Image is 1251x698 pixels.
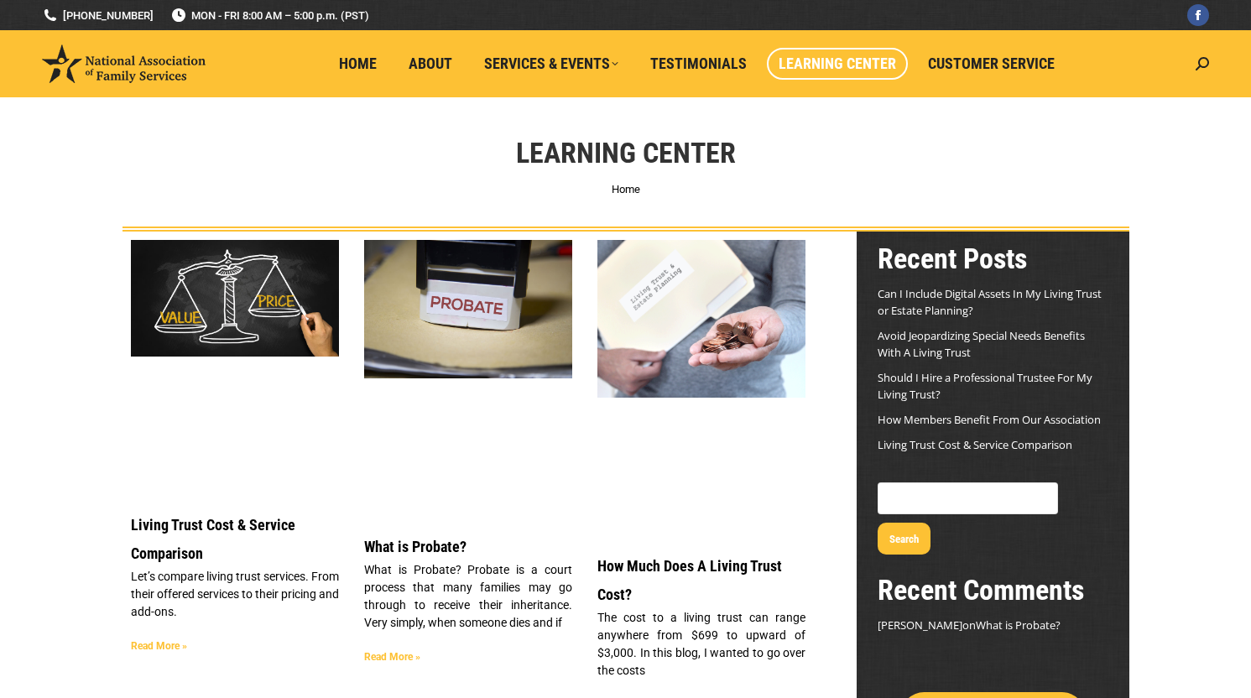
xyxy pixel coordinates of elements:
span: Testimonials [650,55,747,73]
a: Living Trust Cost & Service Comparison [131,516,295,562]
a: Customer Service [916,48,1066,80]
button: Search [878,523,930,555]
a: Can I Include Digital Assets In My Living Trust or Estate Planning? [878,286,1102,318]
a: What is Probate? [364,240,572,516]
a: [PHONE_NUMBER] [42,8,154,23]
a: What is Probate? [976,617,1061,633]
span: Services & Events [484,55,618,73]
a: Home [612,183,640,195]
a: Learning Center [767,48,908,80]
img: Living Trust Service and Price Comparison Blog Image [131,240,339,357]
img: What is Probate? [364,240,572,378]
span: [PERSON_NAME] [878,617,962,633]
span: About [409,55,452,73]
a: About [397,48,464,80]
h2: Recent Posts [878,240,1108,277]
h2: Recent Comments [878,571,1108,608]
a: Living Trust Cost & Service Comparison [878,437,1072,452]
a: Facebook page opens in new window [1187,4,1209,26]
span: Home [339,55,377,73]
a: Read more about Living Trust Cost & Service Comparison [131,640,187,652]
a: Home [327,48,388,80]
span: MON - FRI 8:00 AM – 5:00 p.m. (PST) [170,8,369,23]
a: What is Probate? [364,538,467,555]
a: Living Trust Service and Price Comparison Blog Image [131,240,339,494]
a: Testimonials [639,48,758,80]
img: National Association of Family Services [42,44,206,83]
footer: on [878,617,1108,633]
p: What is Probate? Probate is a court process that many families may go through to receive their in... [364,561,572,632]
img: Living Trust Cost [597,240,805,398]
span: Learning Center [779,55,896,73]
a: Avoid Jeopardizing Special Needs Benefits With A Living Trust [878,328,1085,360]
a: Read more about What is Probate? [364,651,420,663]
span: Customer Service [928,55,1055,73]
a: How Much Does A Living Trust Cost? [597,557,782,603]
p: Let’s compare living trust services. From their offered services to their pricing and add-ons. [131,568,339,621]
a: Living Trust Cost [597,240,805,535]
h1: Learning Center [516,134,736,171]
p: The cost to a living trust can range anywhere from $699 to upward of $3,000. In this blog, I want... [597,609,805,680]
a: Should I Hire a Professional Trustee For My Living Trust? [878,370,1092,402]
a: How Members Benefit From Our Association [878,412,1101,427]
